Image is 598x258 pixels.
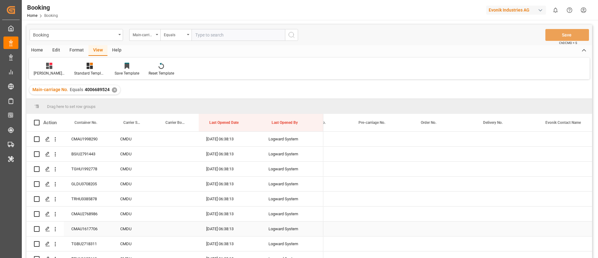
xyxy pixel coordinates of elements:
[64,236,113,251] div: TGBU2718311
[285,29,298,41] button: search button
[113,221,155,236] div: CMDU
[64,192,113,206] div: TRHU3385878
[26,162,323,177] div: Press SPACE to select this row.
[199,162,261,176] div: [DATE] 06:38:13
[113,236,155,251] div: CMDU
[34,71,65,76] div: [PERSON_NAME] M
[261,192,323,206] div: Logward System
[261,221,323,236] div: Logward System
[65,45,88,56] div: Format
[486,6,546,15] div: Evonik Industries AG
[64,147,113,161] div: BSIU2791443
[30,29,123,41] button: open menu
[113,132,155,146] div: CMDU
[64,132,113,146] div: CMAU1998290
[26,236,323,251] div: Press SPACE to select this row.
[272,120,298,125] span: Last Opened By
[486,4,548,16] button: Evonik Industries AG
[26,147,323,162] div: Press SPACE to select this row.
[74,120,97,125] span: Container No.
[261,162,323,176] div: Logward System
[112,87,117,93] div: ✕
[113,192,155,206] div: CMDU
[545,120,581,125] span: Evonik Contact Name
[113,147,155,161] div: CMDU
[199,236,261,251] div: [DATE] 06:38:13
[483,120,503,125] span: Delivery No.
[261,207,323,221] div: Logward System
[199,177,261,191] div: [DATE] 06:38:13
[64,207,113,221] div: CMAU2768986
[70,87,83,92] span: Equals
[421,120,436,125] span: Order No.
[199,221,261,236] div: [DATE] 06:38:13
[113,177,155,191] div: CMDU
[27,3,58,12] div: Booking
[26,207,323,221] div: Press SPACE to select this row.
[74,71,105,76] div: Standard Templates
[133,31,154,38] div: Main-carriage No.
[199,207,261,221] div: [DATE] 06:38:13
[261,177,323,191] div: Logward System
[113,207,155,221] div: CMDU
[26,192,323,207] div: Press SPACE to select this row.
[113,162,155,176] div: CMDU
[115,71,139,76] div: Save Template
[64,177,113,191] div: GLDU3708205
[358,120,385,125] span: Pre-carriage No.
[165,120,186,125] span: Carrier Booking No.
[192,29,285,41] input: Type to search
[199,147,261,161] div: [DATE] 06:38:13
[199,132,261,146] div: [DATE] 06:38:13
[27,13,37,18] a: Home
[47,104,96,109] span: Drag here to set row groups
[33,31,116,38] div: Booking
[123,120,142,125] span: Carrier SCAC
[548,3,562,17] button: show 0 new notifications
[43,120,57,125] div: Action
[261,236,323,251] div: Logward System
[88,45,107,56] div: View
[129,29,160,41] button: open menu
[26,45,48,56] div: Home
[209,120,239,125] span: Last Opened Date
[559,41,577,45] span: Ctrl/CMD + S
[32,87,68,92] span: Main-carriage No.
[26,132,323,147] div: Press SPACE to select this row.
[562,3,577,17] button: Help Center
[48,45,65,56] div: Edit
[261,147,323,161] div: Logward System
[261,132,323,146] div: Logward System
[545,29,589,41] button: Save
[160,29,192,41] button: open menu
[64,162,113,176] div: TGHU1992778
[26,221,323,236] div: Press SPACE to select this row.
[199,192,261,206] div: [DATE] 06:38:13
[149,71,174,76] div: Reset Template
[85,87,110,92] span: 4006689524
[107,45,126,56] div: Help
[64,221,113,236] div: CMAU1617706
[164,31,185,38] div: Equals
[26,177,323,192] div: Press SPACE to select this row.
